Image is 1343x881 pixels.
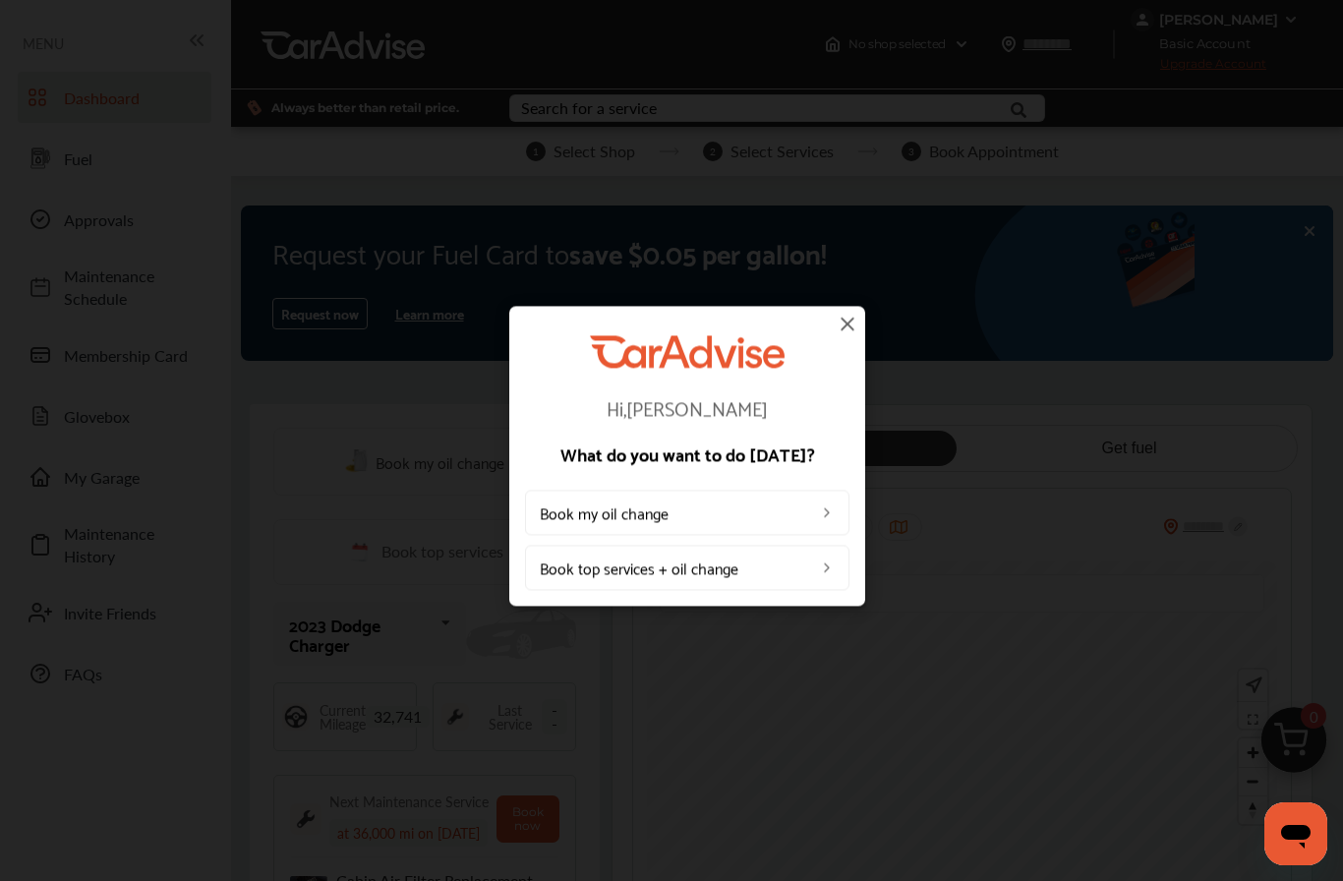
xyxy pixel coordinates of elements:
[819,560,835,576] img: left_arrow_icon.0f472efe.svg
[525,491,849,536] a: Book my oil change
[836,312,859,335] img: close-icon.a004319c.svg
[525,445,849,463] p: What do you want to do [DATE]?
[1264,802,1327,865] iframe: Button to launch messaging window
[525,398,849,418] p: Hi, [PERSON_NAME]
[819,505,835,521] img: left_arrow_icon.0f472efe.svg
[525,546,849,591] a: Book top services + oil change
[590,335,785,368] img: CarAdvise Logo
